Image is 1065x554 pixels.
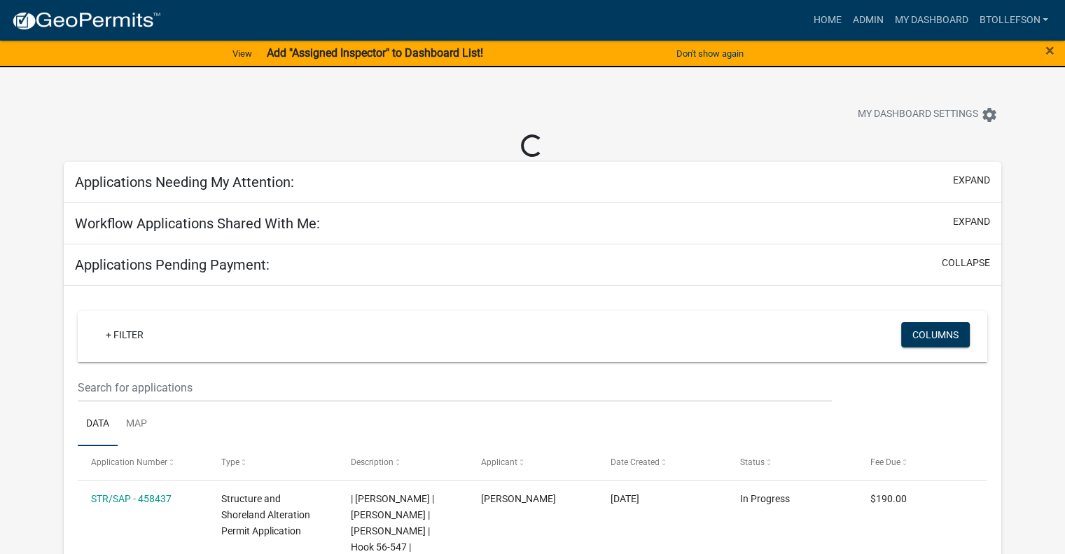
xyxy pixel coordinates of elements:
[351,457,394,467] span: Description
[75,215,320,232] h5: Workflow Applications Shared With Me:
[981,106,998,123] i: settings
[221,493,310,536] span: Structure and Shoreland Alteration Permit Application
[847,7,889,34] a: Admin
[953,173,990,188] button: expand
[740,457,765,467] span: Status
[973,7,1054,34] a: btollefson
[1045,42,1054,59] button: Close
[889,7,973,34] a: My Dashboard
[75,256,270,273] h5: Applications Pending Payment:
[870,457,900,467] span: Fee Due
[118,402,155,447] a: Map
[266,46,482,60] strong: Add "Assigned Inspector" to Dashboard List!
[611,493,639,504] span: 08/02/2025
[597,446,727,480] datatable-header-cell: Date Created
[870,493,907,504] span: $190.00
[91,493,172,504] a: STR/SAP - 458437
[78,446,207,480] datatable-header-cell: Application Number
[740,493,790,504] span: In Progress
[337,446,467,480] datatable-header-cell: Description
[78,373,832,402] input: Search for applications
[858,106,978,123] span: My Dashboard Settings
[227,42,258,65] a: View
[1045,41,1054,60] span: ×
[807,7,847,34] a: Home
[91,457,167,467] span: Application Number
[481,457,517,467] span: Applicant
[78,402,118,447] a: Data
[481,493,556,504] span: Terry Michael Feldt
[847,101,1009,128] button: My Dashboard Settingssettings
[857,446,987,480] datatable-header-cell: Fee Due
[727,446,856,480] datatable-header-cell: Status
[221,457,239,467] span: Type
[942,256,990,270] button: collapse
[75,174,294,191] h5: Applications Needing My Attention:
[953,214,990,229] button: expand
[611,457,660,467] span: Date Created
[95,322,155,347] a: + Filter
[671,42,749,65] button: Don't show again
[207,446,337,480] datatable-header-cell: Type
[467,446,597,480] datatable-header-cell: Applicant
[901,322,970,347] button: Columns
